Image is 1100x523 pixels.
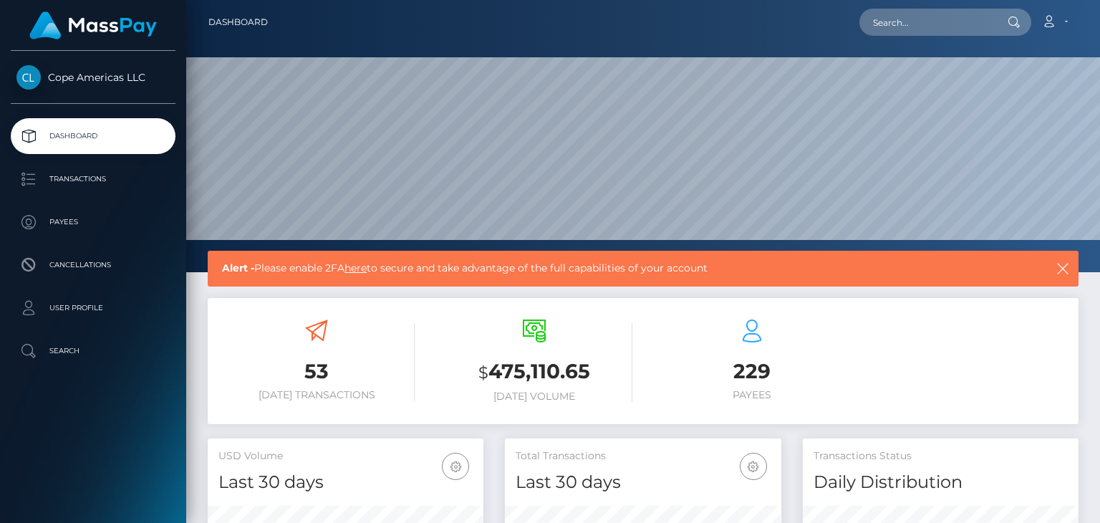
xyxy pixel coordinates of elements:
h6: [DATE] Volume [436,390,632,403]
h5: USD Volume [218,449,473,464]
p: Search [16,340,170,362]
p: Payees [16,211,170,233]
h4: Daily Distribution [814,470,1068,495]
img: Cope Americas LLC [16,65,41,90]
a: User Profile [11,290,175,326]
a: Dashboard [11,118,175,154]
h6: Payees [654,389,850,401]
h3: 475,110.65 [436,358,632,387]
input: Search... [859,9,994,36]
small: $ [478,363,488,383]
img: MassPay Logo [29,11,157,39]
span: Cope Americas LLC [11,71,175,84]
a: Dashboard [208,7,268,37]
p: Cancellations [16,254,170,276]
h4: Last 30 days [218,470,473,495]
h3: 53 [218,358,415,385]
a: Search [11,333,175,369]
p: Dashboard [16,125,170,147]
h3: 229 [654,358,850,385]
h5: Total Transactions [516,449,770,464]
p: User Profile [16,297,170,319]
a: Cancellations [11,247,175,283]
h6: [DATE] Transactions [218,389,415,401]
a: Payees [11,204,175,240]
b: Alert - [222,261,254,274]
h5: Transactions Status [814,449,1068,464]
a: Transactions [11,161,175,197]
span: Please enable 2FA to secure and take advantage of the full capabilities of your account [222,261,972,276]
h4: Last 30 days [516,470,770,495]
p: Transactions [16,168,170,190]
a: here [344,261,367,274]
